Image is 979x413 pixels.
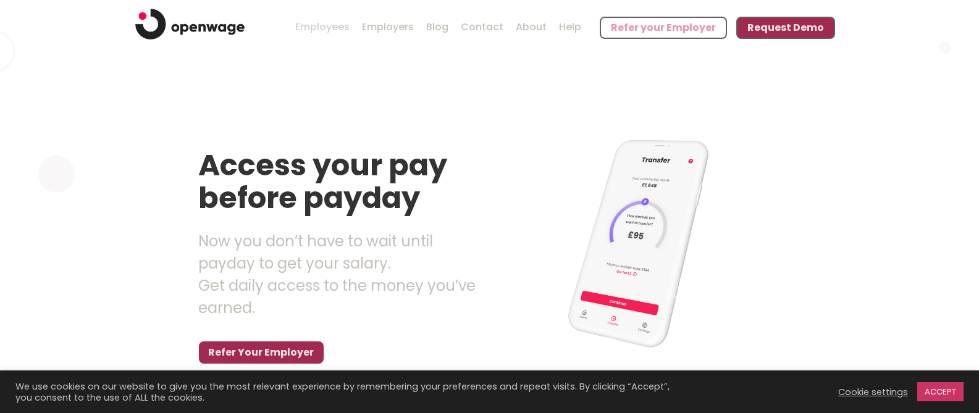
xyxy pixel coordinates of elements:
[556,9,584,43] a: Help
[736,17,835,39] button: Request Demo
[198,144,447,219] strong: Access your pay before payday
[838,386,908,398] a: Cookie settings
[458,9,506,43] a: Contact
[513,9,550,43] a: About
[199,341,324,364] a: Refer Your Employer
[135,9,245,40] img: logo.png
[359,9,417,43] a: Employers
[292,9,353,43] a: Employees
[727,4,835,53] a: Request Demo
[600,17,727,39] button: Refer your Employer
[423,9,452,43] a: Blog
[198,230,481,319] p: Now you don’t have to wait until payday to get your salary. Get daily access to the money you’ve ...
[590,4,727,53] a: Refer your Employer
[15,381,679,403] div: We use cookies on our website to give you the most relevant experience by remembering your prefer...
[917,382,964,401] a: ACCEPT
[552,137,728,350] img: Access your pay before payday
[869,341,965,376] iframe: Help widget launcher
